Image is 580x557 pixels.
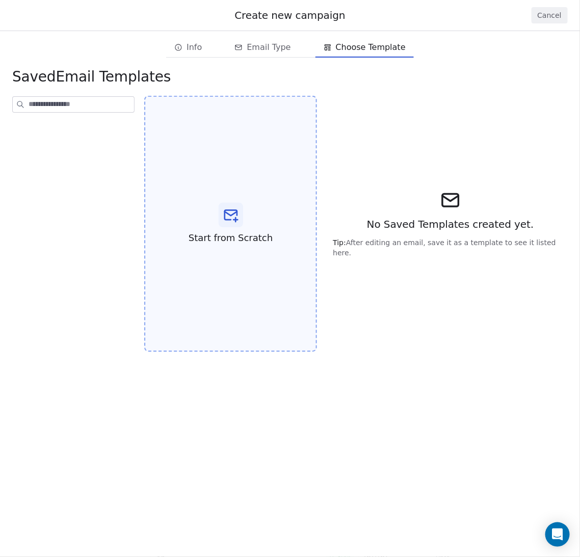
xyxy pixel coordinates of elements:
[12,8,568,22] div: Create new campaign
[189,231,273,245] span: Start from Scratch
[367,217,534,231] span: No Saved Templates created yet.
[12,68,56,85] span: saved
[187,41,202,54] span: Info
[12,68,171,86] span: Email Templates
[247,41,291,54] span: Email Type
[166,37,414,58] div: email creation steps
[532,7,568,23] button: Cancel
[333,238,346,247] span: Tip:
[336,41,406,54] span: Choose Template
[333,237,568,258] span: After editing an email, save it as a template to see it listed here.
[545,522,570,547] div: Open Intercom Messenger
